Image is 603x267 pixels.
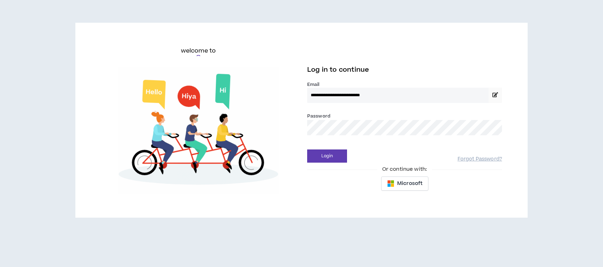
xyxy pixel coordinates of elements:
[381,176,428,191] button: Microsoft
[307,149,347,163] button: Login
[377,165,432,173] span: Or continue with:
[397,180,422,187] span: Microsoft
[307,65,369,74] span: Log in to continue
[101,67,296,194] img: Welcome to Wripple
[307,81,502,88] label: Email
[458,156,502,163] a: Forgot Password?
[307,113,330,119] label: Password
[181,47,216,55] h6: welcome to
